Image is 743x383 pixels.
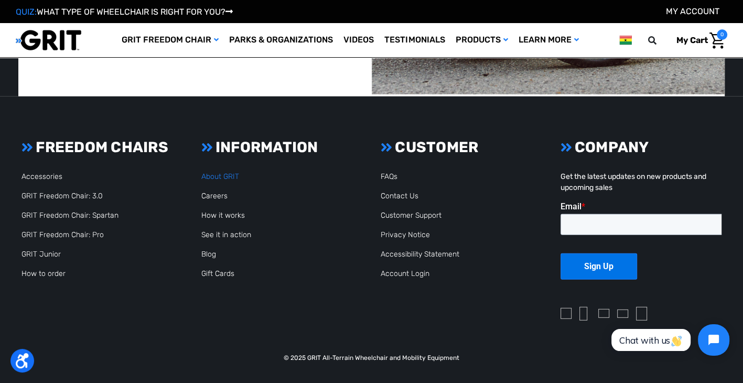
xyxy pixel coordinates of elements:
[16,29,81,51] img: GRIT All-Terrain Wheelchair and Mobility Equipment
[381,269,429,278] a: Account Login
[381,211,442,220] a: Customer Support
[598,309,609,318] img: twitter
[201,230,251,239] a: See it in action
[561,201,722,298] iframe: Form 1
[201,191,228,200] a: Careers
[561,171,722,193] p: Get the latest updates on new products and upcoming sales
[653,29,669,51] input: Search
[21,250,61,259] a: GRIT Junior
[201,139,362,156] h3: INFORMATION
[381,139,542,156] h3: CUSTOMER
[666,6,719,16] a: Account
[561,139,722,156] h3: COMPANY
[224,23,338,57] a: Parks & Organizations
[619,34,632,47] img: gh.png
[450,23,513,57] a: Products
[21,230,104,239] a: GRIT Freedom Chair: Pro
[21,191,103,200] a: GRIT Freedom Chair: 3.0
[381,191,418,200] a: Contact Us
[116,23,224,57] a: GRIT Freedom Chair
[561,308,572,319] img: instagram
[676,35,708,45] span: My Cart
[338,23,379,57] a: Videos
[201,250,216,259] a: Blog
[600,315,738,365] iframe: Tidio Chat
[669,29,727,51] a: Cart with 0 items
[16,7,233,17] a: QUIZ:WHAT TYPE OF WHEELCHAIR IS RIGHT FOR YOU?
[379,23,450,57] a: Testimonials
[21,211,119,220] a: GRIT Freedom Chair: Spartan
[717,29,727,40] span: 0
[201,172,239,181] a: About GRIT
[21,269,66,278] a: How to order
[381,250,459,259] a: Accessibility Statement
[21,172,62,181] a: Accessories
[636,307,647,321] img: pinterest
[201,269,234,278] a: Gift Cards
[513,23,584,57] a: Learn More
[579,307,587,321] img: facebook
[381,230,430,239] a: Privacy Notice
[709,33,725,49] img: Cart
[201,211,245,220] a: How it works
[381,172,397,181] a: FAQs
[16,353,727,363] p: © 2025 GRIT All-Terrain Wheelchair and Mobility Equipment
[21,139,182,156] h3: FREEDOM CHAIRS
[161,43,218,53] span: Phone Number
[16,7,37,17] span: QUIZ:
[617,310,628,318] img: youtube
